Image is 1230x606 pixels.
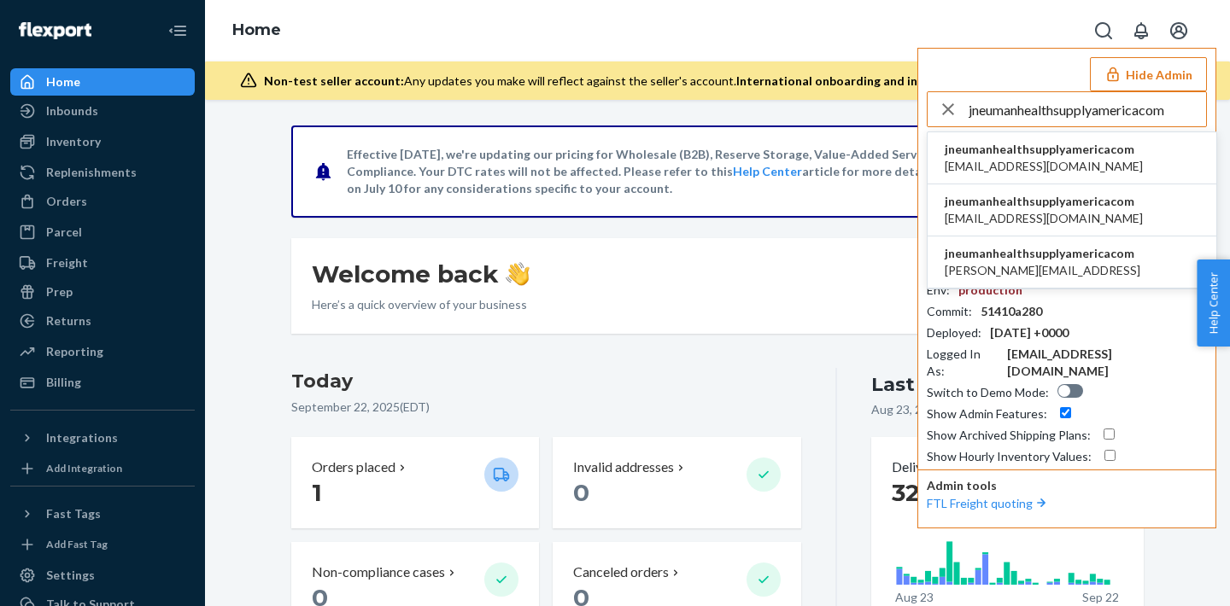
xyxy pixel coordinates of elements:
[553,437,800,528] button: Invalid addresses 0
[1086,14,1121,48] button: Open Search Box
[927,427,1091,444] div: Show Archived Shipping Plans :
[1007,346,1207,380] div: [EMAIL_ADDRESS][DOMAIN_NAME]
[945,210,1143,227] span: [EMAIL_ADDRESS][DOMAIN_NAME]
[927,282,950,299] div: Env :
[232,20,281,39] a: Home
[312,259,530,289] h1: Welcome back
[46,193,87,210] div: Orders
[927,346,999,380] div: Logged In As :
[19,22,91,39] img: Flexport logo
[46,133,101,150] div: Inventory
[573,457,674,477] p: Invalid addresses
[219,6,295,55] ol: breadcrumbs
[46,537,108,551] div: Add Fast Tag
[312,562,445,582] p: Non-compliance cases
[958,282,1022,299] div: production
[10,424,195,452] button: Integrations
[46,429,118,446] div: Integrations
[1197,259,1230,347] button: Help Center
[573,562,669,582] p: Canceled orders
[264,73,1179,90] div: Any updates you make will reflect against the seller's account.
[990,324,1069,341] div: [DATE] +0000
[347,146,1086,197] p: Effective [DATE], we're updating our pricing for Wholesale (B2B), Reserve Storage, Value-Added Se...
[291,368,801,395] h3: Today
[895,589,934,606] p: Aug 23
[506,262,530,286] img: hand-wave emoji
[10,500,195,527] button: Fast Tags
[10,458,195,479] a: Add Integration
[10,188,195,215] a: Orders
[945,141,1143,158] span: jneumanhealthsupplyamericacom
[46,343,103,360] div: Reporting
[10,97,195,125] a: Inbounds
[945,193,1143,210] span: jneumanhealthsupplyamericacom
[1162,14,1196,48] button: Open account menu
[945,262,1140,279] span: [PERSON_NAME][EMAIL_ADDRESS]
[10,562,195,589] a: Settings
[927,303,972,320] div: Commit :
[733,164,802,178] a: Help Center
[291,437,539,528] button: Orders placed 1
[10,219,195,246] a: Parcel
[871,371,996,398] div: Last 30 days
[46,312,91,329] div: Returns
[927,324,981,341] div: Deployed :
[46,461,122,475] div: Add Integration
[10,369,195,396] a: Billing
[312,457,395,477] p: Orders placed
[312,478,322,507] span: 1
[264,73,404,88] span: Non-test seller account:
[10,307,195,335] a: Returns
[969,92,1206,126] input: Search or paste seller ID
[1124,14,1158,48] button: Open notifications
[46,164,137,181] div: Replenishments
[981,303,1042,320] div: 51410a280
[10,128,195,155] a: Inventory
[892,478,934,507] span: 322
[10,534,195,555] a: Add Fast Tag
[10,278,195,306] a: Prep
[291,399,801,416] p: September 22, 2025 ( EDT )
[161,14,195,48] button: Close Navigation
[573,478,589,507] span: 0
[36,12,97,27] span: Support
[1082,589,1119,606] p: Sep 22
[46,283,73,300] div: Prep
[927,448,1092,465] div: Show Hourly Inventory Values :
[945,158,1143,175] span: [EMAIL_ADDRESS][DOMAIN_NAME]
[927,384,1049,401] div: Switch to Demo Mode :
[10,68,195,96] a: Home
[46,374,81,391] div: Billing
[46,224,82,241] div: Parcel
[312,296,530,313] p: Here’s a quick overview of your business
[46,73,80,90] div: Home
[10,159,195,186] a: Replenishments
[10,338,195,365] a: Reporting
[871,401,1051,418] p: Aug 23, 2025 - Sep 22, 2025 ( EDT )
[927,405,1047,422] div: Show Admin Features :
[46,102,98,119] div: Inbounds
[927,496,1050,510] a: FTL Freight quoting
[927,477,1207,494] p: Admin tools
[1090,57,1207,91] button: Hide Admin
[892,457,1004,477] button: Delivered orders
[46,567,95,584] div: Settings
[46,505,101,522] div: Fast Tags
[736,73,1179,88] span: International onboarding and inbounding may not work during impersonation.
[945,245,1140,262] span: jneumanhealthsupplyamericacom
[46,254,88,271] div: Freight
[10,249,195,277] a: Freight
